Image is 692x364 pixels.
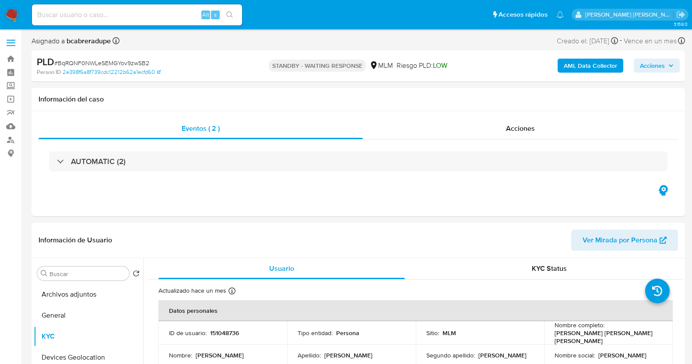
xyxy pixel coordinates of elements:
[640,59,665,73] span: Acciones
[269,59,366,72] p: STANDBY - WAITING RESPONSE
[39,236,112,245] h1: Información de Usuario
[624,36,677,46] span: Vence en un mes
[158,300,673,321] th: Datos personales
[214,10,217,19] span: s
[620,35,622,47] span: -
[196,351,244,359] p: [PERSON_NAME]
[41,270,48,277] button: Buscar
[182,123,220,133] span: Eventos ( 2 )
[71,157,126,166] h3: AUTOMATIC (2)
[478,351,527,359] p: [PERSON_NAME]
[65,36,111,46] b: bcabreradupe
[555,321,604,329] p: Nombre completo :
[426,329,439,337] p: Sitio :
[34,326,143,347] button: KYC
[202,10,209,19] span: Alt
[571,230,678,251] button: Ver Mirada por Persona
[158,287,226,295] p: Actualizado hace un mes
[32,36,111,46] span: Asignado a
[397,61,447,70] span: Riesgo PLD:
[133,270,140,280] button: Volver al orden por defecto
[336,329,359,337] p: Persona
[34,305,143,326] button: General
[634,59,680,73] button: Acciones
[532,263,567,273] span: KYC Status
[34,284,143,305] button: Archivos adjuntos
[676,10,685,19] a: Salir
[555,329,659,345] p: [PERSON_NAME] [PERSON_NAME] [PERSON_NAME]
[506,123,535,133] span: Acciones
[39,95,678,104] h1: Información del caso
[269,263,294,273] span: Usuario
[564,59,617,73] b: AML Data Collector
[49,270,126,278] input: Buscar
[556,11,564,18] a: Notificaciones
[369,61,393,70] div: MLM
[298,329,333,337] p: Tipo entidad :
[32,9,242,21] input: Buscar usuario o caso...
[433,60,447,70] span: LOW
[37,55,54,69] b: PLD
[169,329,207,337] p: ID de usuario :
[598,351,646,359] p: [PERSON_NAME]
[63,68,161,76] a: 2e398f6a8f739cdc12212b62a1ecfd60
[37,68,61,76] b: Person ID
[426,351,475,359] p: Segundo apellido :
[210,329,239,337] p: 151048736
[558,59,623,73] button: AML Data Collector
[443,329,456,337] p: MLM
[298,351,321,359] p: Apellido :
[557,35,618,47] div: Creado el: [DATE]
[583,230,657,251] span: Ver Mirada por Persona
[54,59,149,67] span: # BqRQNF0NWLeSEMGYov9zwSB2
[221,9,239,21] button: search-icon
[49,151,667,171] div: AUTOMATIC (2)
[555,351,595,359] p: Nombre social :
[324,351,372,359] p: [PERSON_NAME]
[169,351,192,359] p: Nombre :
[585,10,674,19] p: baltazar.cabreradupeyron@mercadolibre.com.mx
[499,10,548,19] span: Accesos rápidos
